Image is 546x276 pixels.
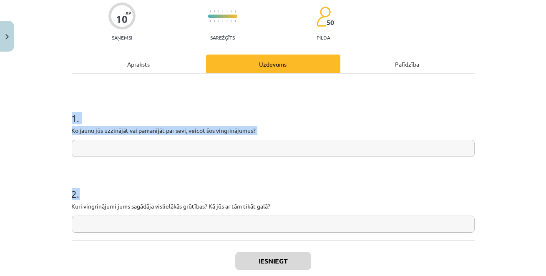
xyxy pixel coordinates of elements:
[340,55,475,73] div: Palīdzība
[214,10,215,12] img: icon-short-line-57e1e144782c952c97e751825c79c345078a6d821885a25fce030b3d8c18986b.svg
[214,20,215,22] img: icon-short-line-57e1e144782c952c97e751825c79c345078a6d821885a25fce030b3d8c18986b.svg
[218,10,219,12] img: icon-short-line-57e1e144782c952c97e751825c79c345078a6d821885a25fce030b3d8c18986b.svg
[72,202,475,211] p: Kuri vingrinājumi jums sagādāja vislielākās grūtības? Kā jūs ar tām tikāt galā?
[222,20,223,22] img: icon-short-line-57e1e144782c952c97e751825c79c345078a6d821885a25fce030b3d8c18986b.svg
[226,10,227,12] img: icon-short-line-57e1e144782c952c97e751825c79c345078a6d821885a25fce030b3d8c18986b.svg
[126,10,131,15] span: XP
[235,252,311,270] button: Iesniegt
[235,20,236,22] img: icon-short-line-57e1e144782c952c97e751825c79c345078a6d821885a25fce030b3d8c18986b.svg
[210,20,211,22] img: icon-short-line-57e1e144782c952c97e751825c79c345078a6d821885a25fce030b3d8c18986b.svg
[218,20,219,22] img: icon-short-line-57e1e144782c952c97e751825c79c345078a6d821885a25fce030b3d8c18986b.svg
[5,34,9,40] img: icon-close-lesson-0947bae3869378f0d4975bcd49f059093ad1ed9edebbc8119c70593378902aed.svg
[210,10,211,12] img: icon-short-line-57e1e144782c952c97e751825c79c345078a6d821885a25fce030b3d8c18986b.svg
[206,55,340,73] div: Uzdevums
[226,20,227,22] img: icon-short-line-57e1e144782c952c97e751825c79c345078a6d821885a25fce030b3d8c18986b.svg
[222,10,223,12] img: icon-short-line-57e1e144782c952c97e751825c79c345078a6d821885a25fce030b3d8c18986b.svg
[316,6,331,27] img: students-c634bb4e5e11cddfef0936a35e636f08e4e9abd3cc4e673bd6f9a4125e45ecb1.svg
[317,35,330,40] p: pilda
[327,19,334,26] span: 50
[72,98,475,124] h1: 1 .
[72,55,206,73] div: Apraksts
[116,13,128,25] div: 10
[108,35,136,40] p: Saņemsi
[72,174,475,199] h1: 2 .
[72,126,475,135] p: Ko jaunu jūs uzzinājāt vai pamanījāt par sevi, veicot šos vingrinājumus?
[235,10,236,12] img: icon-short-line-57e1e144782c952c97e751825c79c345078a6d821885a25fce030b3d8c18986b.svg
[210,35,235,40] p: Sarežģīts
